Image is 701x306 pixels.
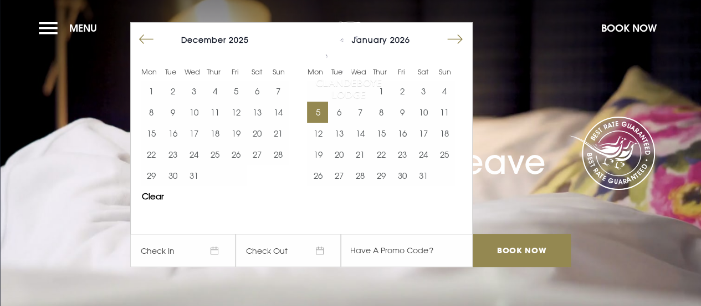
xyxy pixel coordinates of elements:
td: Choose Friday, January 23, 2026 as your start date. [392,144,413,165]
button: 28 [350,165,371,186]
span: Check Out [236,234,341,267]
td: Choose Monday, December 15, 2025 as your start date. [141,123,162,144]
td: Choose Tuesday, December 30, 2025 as your start date. [162,165,183,186]
td: Choose Thursday, December 11, 2025 as your start date. [204,102,226,123]
button: 7 [268,81,289,102]
td: Choose Wednesday, January 14, 2026 as your start date. [350,123,371,144]
button: 24 [183,144,204,165]
td: Choose Sunday, January 25, 2026 as your start date. [434,144,455,165]
button: 9 [162,102,183,123]
td: Choose Tuesday, December 16, 2025 as your start date. [162,123,183,144]
button: 24 [413,144,434,165]
button: 27 [328,165,349,186]
td: Choose Wednesday, December 24, 2025 as your start date. [183,144,204,165]
button: 6 [328,102,349,123]
td: Choose Wednesday, January 28, 2026 as your start date. [350,165,371,186]
button: 8 [371,102,392,123]
td: Choose Monday, December 8, 2025 as your start date. [141,102,162,123]
button: 9 [392,102,413,123]
td: Choose Friday, December 19, 2025 as your start date. [226,123,247,144]
button: 17 [183,123,204,144]
td: Choose Saturday, December 6, 2025 as your start date. [247,81,268,102]
td: Choose Monday, January 12, 2026 as your start date. [307,123,328,144]
button: 16 [162,123,183,144]
td: Choose Sunday, January 4, 2026 as your start date. [434,81,455,102]
button: 14 [350,123,371,144]
input: Have A Promo Code? [341,234,473,267]
td: Choose Sunday, December 28, 2025 as your start date. [268,144,289,165]
td: Choose Friday, January 30, 2026 as your start date. [392,165,413,186]
td: Choose Wednesday, January 21, 2026 as your start date. [350,144,371,165]
button: 10 [183,102,204,123]
td: Choose Wednesday, December 31, 2025 as your start date. [183,165,204,186]
td: Choose Wednesday, December 3, 2025 as your start date. [183,81,204,102]
span: 2026 [390,35,410,44]
td: Choose Tuesday, January 20, 2026 as your start date. [328,144,349,165]
button: 31 [413,165,434,186]
td: Choose Monday, January 19, 2026 as your start date. [307,144,328,165]
button: 30 [162,165,183,186]
td: Choose Friday, December 12, 2025 as your start date. [226,102,247,123]
td: Choose Wednesday, December 10, 2025 as your start date. [183,102,204,123]
button: 23 [392,144,413,165]
td: Choose Friday, January 9, 2026 as your start date. [392,102,413,123]
button: 5 [226,81,247,102]
span: December [181,35,226,44]
button: 12 [307,123,328,144]
td: Choose Saturday, December 27, 2025 as your start date. [247,144,268,165]
button: 25 [434,144,455,165]
button: Move backward to switch to the previous month. [136,29,157,50]
button: 30 [392,165,413,186]
button: 29 [371,165,392,186]
td: Choose Saturday, January 3, 2026 as your start date. [413,81,434,102]
td: Choose Monday, January 26, 2026 as your start date. [307,165,328,186]
button: 29 [141,165,162,186]
button: 18 [434,123,455,144]
button: 11 [204,102,226,123]
input: Book Now [473,234,570,267]
td: Choose Thursday, January 15, 2026 as your start date. [371,123,392,144]
button: 19 [226,123,247,144]
span: Menu [69,22,97,34]
button: Menu [39,16,103,40]
td: Choose Friday, December 26, 2025 as your start date. [226,144,247,165]
button: 1 [141,81,162,102]
td: Choose Friday, December 5, 2025 as your start date. [226,81,247,102]
button: 25 [204,144,226,165]
td: Choose Saturday, January 17, 2026 as your start date. [413,123,434,144]
span: 2025 [229,35,249,44]
button: 22 [371,144,392,165]
button: 4 [204,81,226,102]
button: 15 [141,123,162,144]
td: Choose Friday, January 2, 2026 as your start date. [392,81,413,102]
button: 7 [350,102,371,123]
button: 17 [413,123,434,144]
button: 3 [183,81,204,102]
td: Choose Tuesday, December 2, 2025 as your start date. [162,81,183,102]
td: Choose Thursday, December 4, 2025 as your start date. [204,81,226,102]
button: 6 [247,81,268,102]
td: Choose Saturday, January 10, 2026 as your start date. [413,102,434,123]
button: 16 [392,123,413,144]
button: 26 [307,165,328,186]
button: 13 [328,123,349,144]
button: 15 [371,123,392,144]
td: Choose Sunday, January 18, 2026 as your start date. [434,123,455,144]
button: 8 [141,102,162,123]
button: 10 [413,102,434,123]
button: Book Now [596,16,662,40]
button: 31 [183,165,204,186]
td: Choose Saturday, December 13, 2025 as your start date. [247,102,268,123]
button: 20 [247,123,268,144]
button: 5 [307,102,328,123]
td: Choose Saturday, January 31, 2026 as your start date. [413,165,434,186]
td: Choose Tuesday, January 6, 2026 as your start date. [328,102,349,123]
td: Choose Friday, January 16, 2026 as your start date. [392,123,413,144]
td: Choose Thursday, December 18, 2025 as your start date. [204,123,226,144]
button: 26 [226,144,247,165]
td: Choose Tuesday, December 23, 2025 as your start date. [162,144,183,165]
td: Choose Tuesday, December 9, 2025 as your start date. [162,102,183,123]
td: Choose Saturday, December 20, 2025 as your start date. [247,123,268,144]
button: 2 [392,81,413,102]
td: Choose Wednesday, January 7, 2026 as your start date. [350,102,371,123]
